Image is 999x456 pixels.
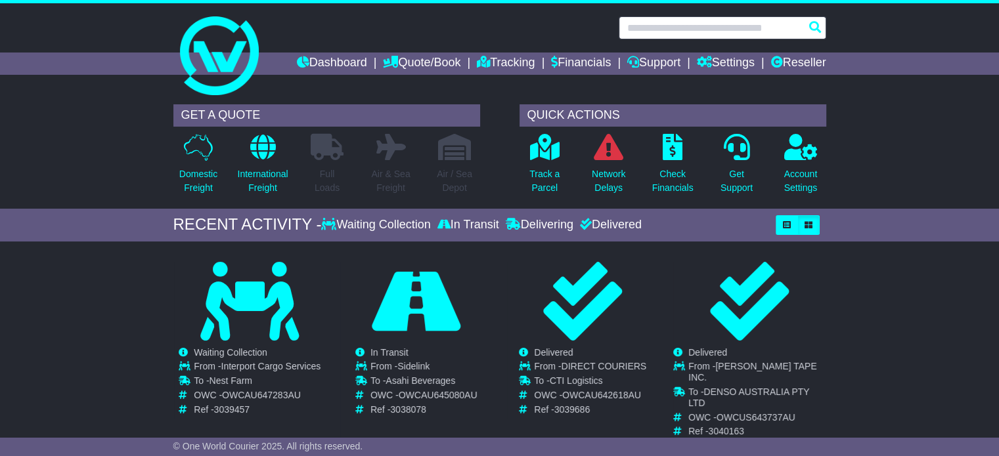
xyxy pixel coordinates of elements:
[214,404,250,415] span: 3039457
[592,167,625,195] p: Network Delays
[529,133,560,202] a: Track aParcel
[591,133,626,202] a: NetworkDelays
[383,52,460,75] a: Quote/Book
[236,133,288,202] a: InternationalFreight
[708,426,744,436] span: 3040163
[688,386,826,412] td: To -
[688,426,826,437] td: Ref -
[297,52,367,75] a: Dashboard
[688,386,809,408] span: DENSO AUSTRALIA PTY LTD
[652,167,694,195] p: Check Financials
[551,52,611,75] a: Financials
[477,52,535,75] a: Tracking
[562,390,641,400] span: OWCAU642618AU
[717,412,795,423] span: OWCUS643737AU
[221,361,321,371] span: Interport Cargo Services
[179,167,217,195] p: Domestic Freight
[529,167,560,195] p: Track a Parcel
[194,347,267,358] span: Waiting Collection
[550,375,603,386] span: CTI Logistics
[194,375,321,390] td: To -
[520,104,826,127] div: QUICK ACTIONS
[399,390,477,400] span: OWCAU645080AU
[721,167,753,195] p: Get Support
[386,375,455,386] span: Asahi Beverages
[534,375,646,390] td: To -
[370,375,477,390] td: To -
[562,361,647,371] span: DIRECT COURIERS
[237,167,288,195] p: International Freight
[770,52,826,75] a: Reseller
[210,375,252,386] span: Nest Farm
[627,52,680,75] a: Support
[173,104,480,127] div: GET A QUOTE
[194,390,321,404] td: OWC -
[370,390,477,404] td: OWC -
[697,52,755,75] a: Settings
[434,218,502,232] div: In Transit
[554,404,590,415] span: 3039686
[534,361,646,375] td: From -
[534,390,646,404] td: OWC -
[370,404,477,415] td: Ref -
[390,404,426,415] span: 3038078
[173,215,322,234] div: RECENT ACTIVITY -
[222,390,301,400] span: OWCAU647283AU
[652,133,694,202] a: CheckFinancials
[371,167,410,195] p: Air & Sea Freight
[179,133,218,202] a: DomesticFreight
[577,218,642,232] div: Delivered
[784,133,818,202] a: AccountSettings
[321,218,433,232] div: Waiting Collection
[194,404,321,415] td: Ref -
[502,218,577,232] div: Delivering
[688,347,727,358] span: Delivered
[194,361,321,375] td: From -
[311,167,344,195] p: Full Loads
[370,347,409,358] span: In Transit
[784,167,818,195] p: Account Settings
[397,361,430,371] span: Sidelink
[534,404,646,415] td: Ref -
[173,441,363,451] span: © One World Courier 2025. All rights reserved.
[688,361,826,386] td: From -
[534,347,573,358] span: Delivered
[688,361,817,383] span: [PERSON_NAME] TAPE INC.
[688,412,826,426] td: OWC -
[720,133,753,202] a: GetSupport
[370,361,477,375] td: From -
[437,167,472,195] p: Air / Sea Depot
